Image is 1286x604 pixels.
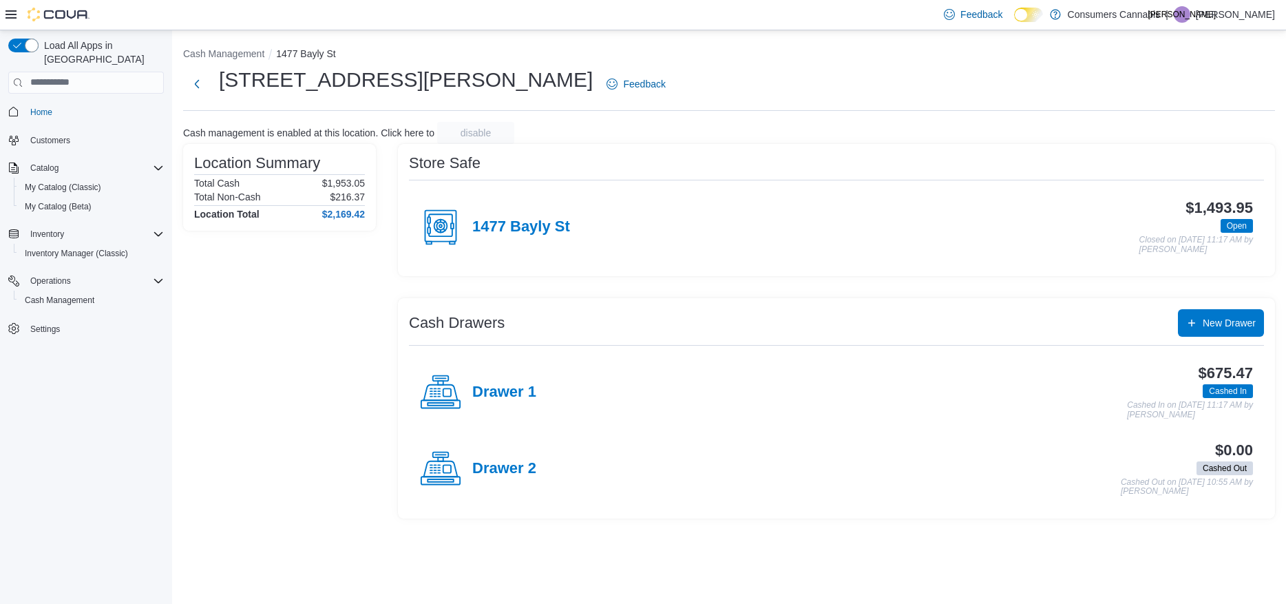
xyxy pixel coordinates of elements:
h3: $0.00 [1215,442,1253,459]
a: Cash Management [19,292,100,309]
span: Feedback [623,77,665,91]
span: Settings [25,320,164,337]
p: Closed on [DATE] 11:17 AM by [PERSON_NAME] [1139,236,1253,254]
span: Open [1221,219,1253,233]
a: Feedback [601,70,671,98]
p: Cashed Out on [DATE] 10:55 AM by [PERSON_NAME] [1121,478,1253,497]
button: Inventory Manager (Classic) [14,244,169,263]
button: disable [437,122,514,144]
span: Catalog [25,160,164,176]
span: Operations [30,275,71,287]
h3: $1,493.95 [1185,200,1253,216]
h3: Cash Drawers [409,315,505,331]
a: My Catalog (Classic) [19,179,107,196]
button: Inventory [25,226,70,242]
span: Feedback [960,8,1002,21]
button: Inventory [3,225,169,244]
span: Customers [25,132,164,149]
a: Feedback [938,1,1008,28]
p: $1,953.05 [322,178,365,189]
h4: Drawer 2 [472,460,536,478]
p: Cash management is enabled at this location. Click here to [183,127,434,138]
button: Cash Management [183,48,264,59]
span: New Drawer [1203,316,1256,330]
h3: Location Summary [194,155,320,171]
span: Open [1227,220,1247,232]
a: Home [25,104,58,121]
span: My Catalog (Beta) [25,201,92,212]
button: 1477 Bayly St [276,48,335,59]
h4: $2,169.42 [322,209,365,220]
input: Dark Mode [1014,8,1043,22]
p: [PERSON_NAME] [1196,6,1275,23]
span: Load All Apps in [GEOGRAPHIC_DATA] [39,39,164,66]
span: My Catalog (Classic) [25,182,101,193]
span: Inventory Manager (Classic) [19,245,164,262]
span: Customers [30,135,70,146]
span: Cashed In [1203,384,1253,398]
span: Cashed Out [1203,462,1247,475]
span: Settings [30,324,60,335]
span: My Catalog (Beta) [19,198,164,215]
p: Consumers Cannabis [1068,6,1161,23]
div: Julian Altomare-Leandro [1174,6,1190,23]
h4: Location Total [194,209,260,220]
span: Home [25,103,164,121]
p: Cashed In on [DATE] 11:17 AM by [PERSON_NAME] [1127,401,1253,419]
h3: $675.47 [1199,365,1253,382]
span: Cashed In [1209,385,1247,397]
h6: Total Non-Cash [194,191,261,202]
img: Cova [28,8,89,21]
span: My Catalog (Classic) [19,179,164,196]
span: disable [461,126,491,140]
h4: Drawer 1 [472,384,536,402]
h3: Store Safe [409,155,481,171]
span: Inventory [25,226,164,242]
span: Inventory [30,229,64,240]
span: Inventory Manager (Classic) [25,248,128,259]
button: Operations [25,273,76,289]
button: Next [183,70,211,98]
span: [PERSON_NAME] [1148,6,1216,23]
button: Settings [3,318,169,338]
span: Home [30,107,52,118]
button: New Drawer [1178,309,1264,337]
a: Settings [25,321,65,337]
a: My Catalog (Beta) [19,198,97,215]
span: Catalog [30,163,59,174]
a: Inventory Manager (Classic) [19,245,134,262]
a: Customers [25,132,76,149]
button: Cash Management [14,291,169,310]
nav: An example of EuiBreadcrumbs [183,47,1275,63]
button: Home [3,102,169,122]
nav: Complex example [8,96,164,375]
span: Cashed Out [1197,461,1253,475]
p: $216.37 [330,191,365,202]
button: Operations [3,271,169,291]
span: Cash Management [19,292,164,309]
h4: 1477 Bayly St [472,218,570,236]
span: Cash Management [25,295,94,306]
button: Catalog [25,160,64,176]
h6: Total Cash [194,178,240,189]
button: Catalog [3,158,169,178]
h1: [STREET_ADDRESS][PERSON_NAME] [219,66,593,94]
button: Customers [3,130,169,150]
button: My Catalog (Beta) [14,197,169,216]
span: Dark Mode [1014,22,1015,23]
button: My Catalog (Classic) [14,178,169,197]
span: Operations [25,273,164,289]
